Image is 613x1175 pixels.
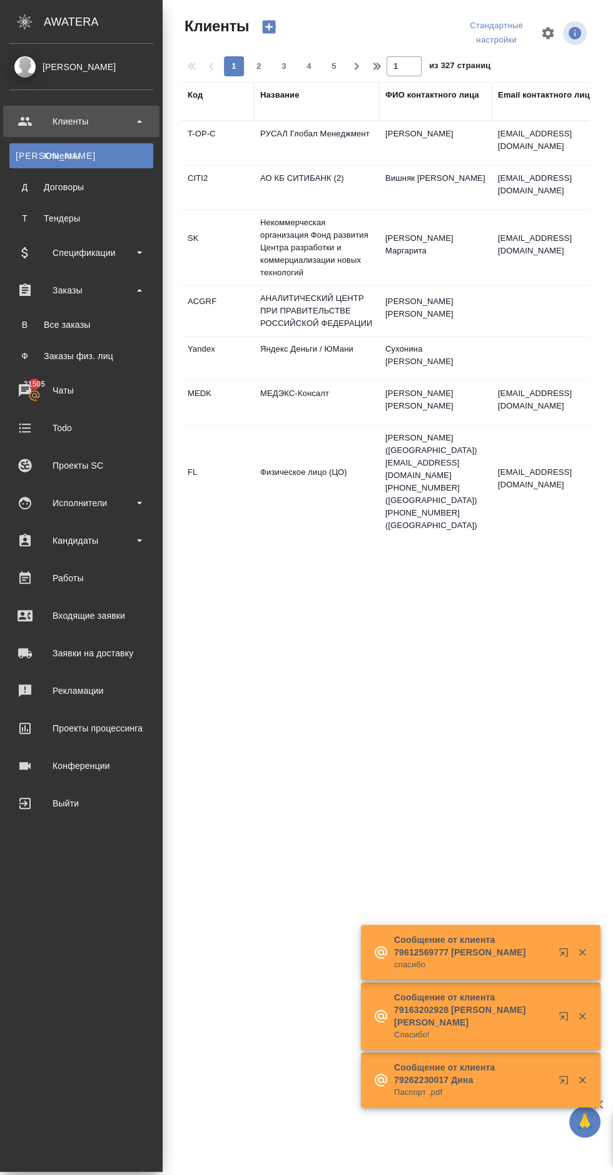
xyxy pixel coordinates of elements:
div: Todo [9,419,153,437]
span: Клиенты [181,16,249,36]
div: Заявки на доставку [9,644,153,663]
a: Проекты SC [3,450,160,481]
button: 3 [274,56,294,76]
span: 5 [324,60,344,73]
span: из 327 страниц [429,58,490,76]
p: [EMAIL_ADDRESS][DOMAIN_NAME] [498,172,610,197]
a: ВВсе заказы [9,312,153,337]
button: 5 [324,56,344,76]
div: Клиенты [9,112,153,131]
p: Спасибо! [394,1029,550,1041]
td: FL [181,460,254,504]
span: 2 [249,60,269,73]
td: [PERSON_NAME] [379,121,492,165]
a: Входящие заявки [3,600,160,631]
a: Конференции [3,750,160,781]
td: Яндекс Деньги / ЮМани [254,337,379,380]
td: Вишняк [PERSON_NAME] [379,166,492,210]
div: Исполнители [9,494,153,512]
span: 4 [299,60,319,73]
td: MEDK [181,381,254,425]
div: Кандидаты [9,531,153,550]
p: Сообщение от клиента 79163202928 [PERSON_NAME] [PERSON_NAME] [394,991,550,1029]
button: Открыть в новой вкладке [551,940,581,970]
td: [PERSON_NAME] [PERSON_NAME] [379,289,492,333]
span: Настроить таблицу [533,18,563,48]
span: Посмотреть информацию [563,21,589,45]
div: Проекты SC [9,456,153,475]
td: Некоммерческая организация Фонд развития Центра разработки и коммерциализации новых технологий [254,210,379,285]
a: 21505Чаты [3,375,160,406]
div: Спецификации [9,243,153,262]
button: Открыть в новой вкладке [551,1004,581,1034]
a: Рекламации [3,675,160,706]
div: Входящие заявки [9,606,153,625]
td: РУСАЛ Глобал Менеджмент [254,121,379,165]
p: Сообщение от клиента 79612569777 [PERSON_NAME] [394,933,550,959]
a: ТТендеры [9,206,153,231]
div: Заказы [9,281,153,300]
td: [PERSON_NAME] ([GEOGRAPHIC_DATA]) [EMAIL_ADDRESS][DOMAIN_NAME] [PHONE_NUMBER] ([GEOGRAPHIC_DATA])... [379,425,492,538]
td: Сухонина [PERSON_NAME] [379,337,492,380]
p: [EMAIL_ADDRESS][DOMAIN_NAME] [498,128,610,153]
td: МЕДЭКС-Консалт [254,381,379,425]
td: Физическое лицо (ЦО) [254,460,379,504]
a: Todo [3,412,160,444]
td: ACGRF [181,289,254,333]
a: Работы [3,562,160,594]
div: Конференции [9,756,153,775]
p: спасибо [394,959,550,971]
div: Тендеры [16,212,147,225]
td: SK [181,226,254,270]
td: [PERSON_NAME] [PERSON_NAME] [379,381,492,425]
div: Все заказы [16,318,147,331]
div: Название [260,89,299,101]
button: Закрыть [569,1074,595,1086]
td: T-OP-C [181,121,254,165]
div: Договоры [16,181,147,193]
div: [PERSON_NAME] [9,60,153,74]
button: 4 [299,56,319,76]
span: 21505 [16,378,53,390]
a: [PERSON_NAME]Клиенты [9,143,153,168]
td: АНАЛИТИЧЕСКИЙ ЦЕНТР ПРИ ПРАВИТЕЛЬСТВЕ РОССИЙСКОЙ ФЕДЕРАЦИИ [254,286,379,336]
td: CITI2 [181,166,254,210]
p: [EMAIL_ADDRESS][DOMAIN_NAME] [498,466,610,491]
div: Код [188,89,203,101]
a: ФЗаказы физ. лиц [9,343,153,369]
button: Закрыть [569,947,595,958]
div: Клиенты [16,150,147,162]
div: split button [460,16,533,50]
div: ФИО контактного лица [385,89,479,101]
a: Заявки на доставку [3,638,160,669]
td: [PERSON_NAME] Маргарита [379,226,492,270]
td: Yandex [181,337,254,380]
p: Паспорт .pdf [394,1086,550,1099]
button: Закрыть [569,1010,595,1022]
td: АО КБ СИТИБАНК (2) [254,166,379,210]
div: AWATERA [44,9,163,34]
p: [EMAIL_ADDRESS][DOMAIN_NAME] [498,232,610,257]
div: Выйти [9,794,153,813]
div: Заказы физ. лиц [16,350,147,362]
button: 2 [249,56,269,76]
div: Email контактного лица [498,89,594,101]
button: Открыть в новой вкладке [551,1067,581,1097]
div: Рекламации [9,681,153,700]
div: Проекты процессинга [9,719,153,738]
div: Работы [9,569,153,587]
button: Создать [254,16,284,38]
p: Сообщение от клиента 79262230017 Дина [394,1061,550,1086]
span: 3 [274,60,294,73]
a: Выйти [3,788,160,819]
div: Чаты [9,381,153,400]
a: Проекты процессинга [3,713,160,744]
a: ДДоговоры [9,175,153,200]
p: [EMAIL_ADDRESS][DOMAIN_NAME] [498,387,610,412]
